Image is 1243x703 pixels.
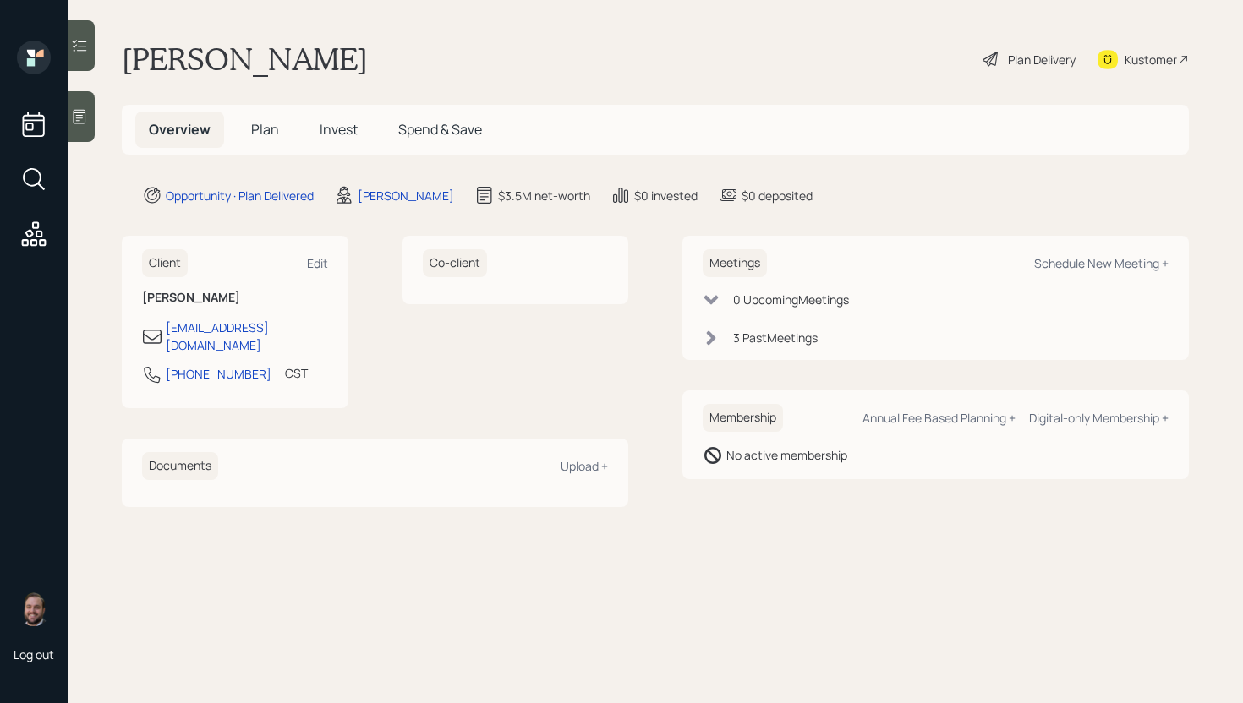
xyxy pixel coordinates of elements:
[726,446,847,464] div: No active membership
[703,404,783,432] h6: Membership
[149,120,211,139] span: Overview
[285,364,308,382] div: CST
[358,187,454,204] div: [PERSON_NAME]
[634,187,698,204] div: $0 invested
[398,120,482,139] span: Spend & Save
[862,410,1016,426] div: Annual Fee Based Planning +
[561,458,608,474] div: Upload +
[251,120,279,139] span: Plan
[142,249,188,277] h6: Client
[14,646,54,662] div: Log out
[122,41,368,78] h1: [PERSON_NAME]
[17,592,51,626] img: james-distasi-headshot.png
[1008,51,1076,68] div: Plan Delivery
[703,249,767,277] h6: Meetings
[142,452,218,480] h6: Documents
[307,255,328,271] div: Edit
[166,187,314,204] div: Opportunity · Plan Delivered
[166,365,271,383] div: [PHONE_NUMBER]
[498,187,590,204] div: $3.5M net-worth
[1029,410,1169,426] div: Digital-only Membership +
[742,187,813,204] div: $0 deposited
[733,329,818,346] div: 3 Past Meeting s
[1125,51,1177,68] div: Kustomer
[166,319,328,354] div: [EMAIL_ADDRESS][DOMAIN_NAME]
[423,249,487,277] h6: Co-client
[1034,255,1169,271] div: Schedule New Meeting +
[320,120,358,139] span: Invest
[142,291,328,305] h6: [PERSON_NAME]
[733,291,849,308] div: 0 Upcoming Meeting s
